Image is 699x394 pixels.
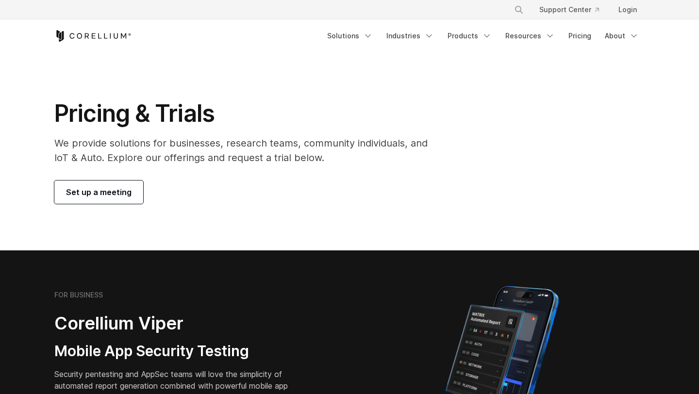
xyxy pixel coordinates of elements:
[54,312,303,334] h2: Corellium Viper
[502,1,645,18] div: Navigation Menu
[54,136,441,165] p: We provide solutions for businesses, research teams, community individuals, and IoT & Auto. Explo...
[442,27,498,45] a: Products
[611,1,645,18] a: Login
[66,186,132,198] span: Set up a meeting
[54,99,441,128] h1: Pricing & Trials
[563,27,597,45] a: Pricing
[499,27,561,45] a: Resources
[532,1,607,18] a: Support Center
[321,27,379,45] a: Solutions
[54,181,143,204] a: Set up a meeting
[54,30,132,42] a: Corellium Home
[54,291,103,299] h6: FOR BUSINESS
[510,1,528,18] button: Search
[381,27,440,45] a: Industries
[599,27,645,45] a: About
[54,342,303,361] h3: Mobile App Security Testing
[321,27,645,45] div: Navigation Menu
